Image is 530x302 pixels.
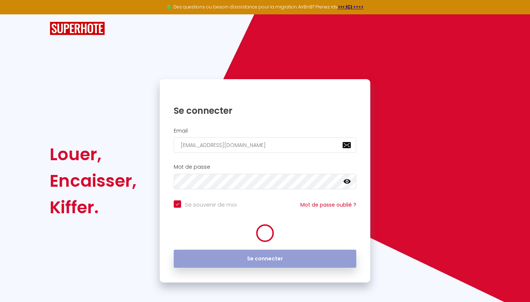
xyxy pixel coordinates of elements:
img: SuperHote logo [50,22,105,35]
a: >>> ICI <<<< [338,4,364,10]
button: Se connecter [174,250,356,268]
h2: Email [174,128,356,134]
h2: Mot de passe [174,164,356,170]
div: Louer, [50,141,137,168]
h1: Se connecter [174,105,356,116]
div: Kiffer. [50,194,137,221]
input: Ton Email [174,137,356,153]
div: Encaisser, [50,168,137,194]
a: Mot de passe oublié ? [300,201,356,208]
